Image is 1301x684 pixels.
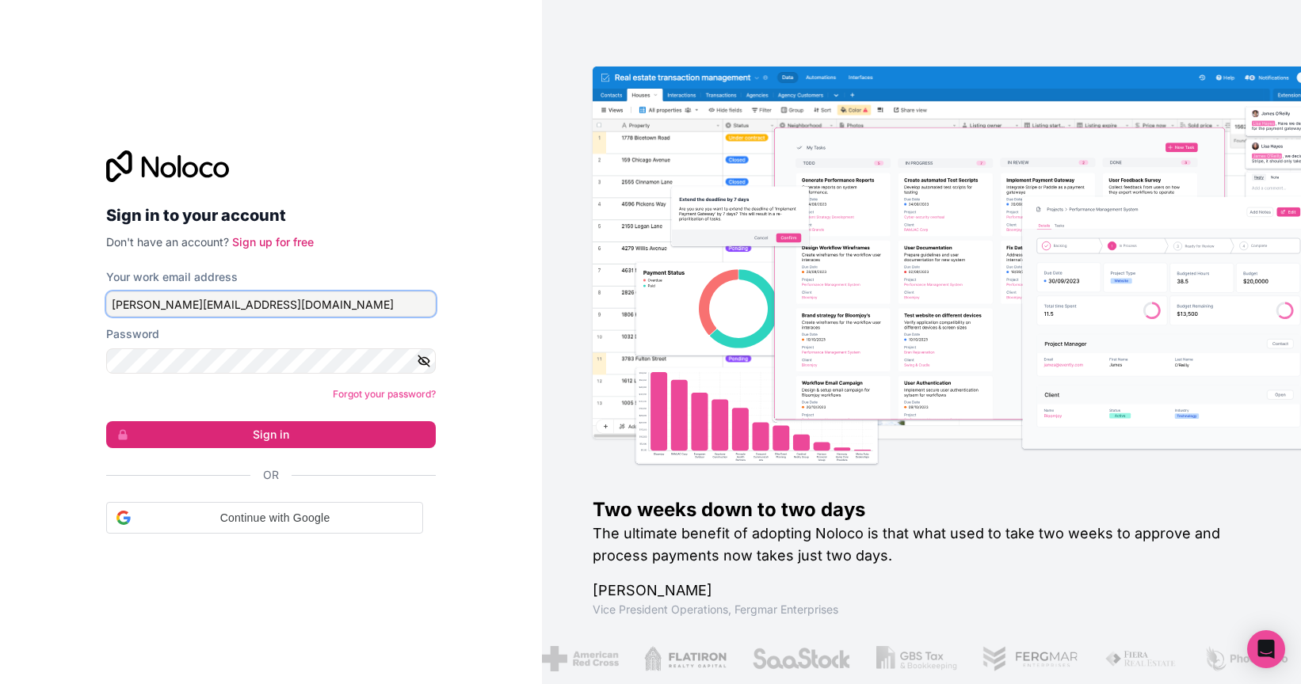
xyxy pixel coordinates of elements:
h1: Vice President Operations , Fergmar Enterprises [593,602,1250,617]
img: /assets/gbstax-C-GtDUiK.png [872,646,952,671]
div: Continue with Google [106,502,423,534]
span: Or [263,467,279,483]
input: Email address [106,291,436,317]
img: /assets/saastock-C6Zbiodz.png [746,646,846,671]
h2: The ultimate benefit of adopting Noloco is that what used to take two weeks to approve and proces... [593,522,1250,567]
label: Password [106,326,159,342]
span: Don't have an account? [106,235,229,249]
h1: Two weeks down to two days [593,497,1250,522]
h1: [PERSON_NAME] [593,579,1250,602]
input: Password [106,348,436,374]
span: Continue with Google [137,510,413,526]
img: /assets/flatiron-C8eUkumj.png [639,646,722,671]
div: Open Intercom Messenger [1247,630,1285,668]
img: /assets/fiera-fwj2N5v4.png [1099,646,1173,671]
img: /assets/american-red-cross-BAupjrZR.png [537,646,614,671]
h2: Sign in to your account [106,201,436,230]
img: /assets/phoenix-BREaitsQ.png [1199,646,1284,671]
button: Sign in [106,421,436,448]
label: Your work email address [106,269,238,285]
a: Sign up for free [232,235,314,249]
img: /assets/fergmar-CudnrXN5.png [977,646,1074,671]
a: Forgot your password? [333,388,436,400]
